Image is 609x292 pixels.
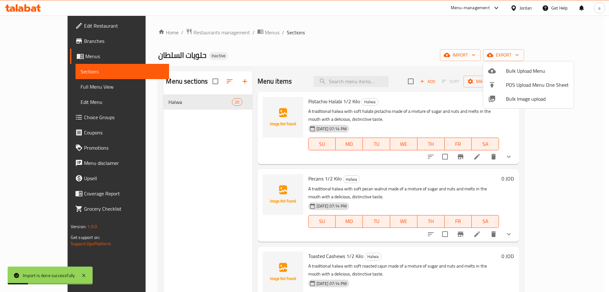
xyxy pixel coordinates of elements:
li: Upload bulk menu [483,64,574,78]
span: POS Upload Menu One Sheet [506,81,569,89]
span: Bulk Upload Menu [506,67,569,75]
span: Bulk Image upload [506,95,569,103]
div: Import is done successfully [23,272,75,279]
li: POS Upload Menu One Sheet [483,78,574,92]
